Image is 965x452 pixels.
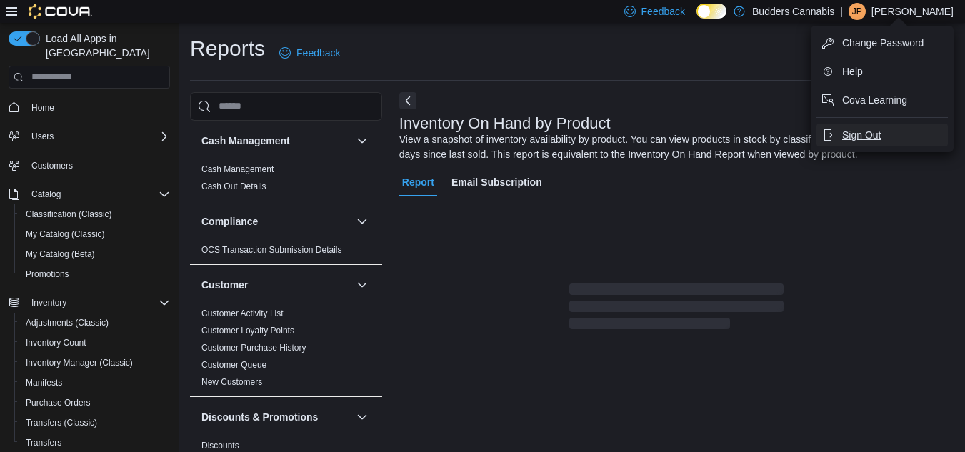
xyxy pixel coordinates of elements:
[201,181,266,192] span: Cash Out Details
[201,181,266,191] a: Cash Out Details
[31,297,66,308] span: Inventory
[296,46,340,60] span: Feedback
[816,60,948,83] button: Help
[816,89,948,111] button: Cova Learning
[20,414,170,431] span: Transfers (Classic)
[190,34,265,63] h1: Reports
[26,357,133,368] span: Inventory Manager (Classic)
[201,278,351,292] button: Customer
[14,264,176,284] button: Promotions
[20,314,114,331] a: Adjustments (Classic)
[201,441,239,451] a: Discounts
[201,343,306,353] a: Customer Purchase History
[26,268,69,280] span: Promotions
[26,417,97,428] span: Transfers (Classic)
[20,354,139,371] a: Inventory Manager (Classic)
[201,308,284,319] span: Customer Activity List
[26,99,170,116] span: Home
[849,3,866,20] div: Jessica Patterson
[3,97,176,118] button: Home
[842,64,863,79] span: Help
[871,3,954,20] p: [PERSON_NAME]
[354,132,371,149] button: Cash Management
[20,334,92,351] a: Inventory Count
[201,134,290,148] h3: Cash Management
[852,3,862,20] span: JP
[20,206,170,223] span: Classification (Classic)
[201,244,342,256] span: OCS Transaction Submission Details
[20,226,111,243] a: My Catalog (Classic)
[20,374,170,391] span: Manifests
[190,161,382,201] div: Cash Management
[26,156,170,174] span: Customers
[14,313,176,333] button: Adjustments (Classic)
[201,326,294,336] a: Customer Loyalty Points
[201,278,248,292] h3: Customer
[26,128,170,145] span: Users
[201,214,351,228] button: Compliance
[26,157,79,174] a: Customers
[20,434,67,451] a: Transfers
[26,186,66,203] button: Catalog
[816,31,948,54] button: Change Password
[3,293,176,313] button: Inventory
[816,124,948,146] button: Sign Out
[201,359,266,371] span: Customer Queue
[20,434,170,451] span: Transfers
[14,413,176,433] button: Transfers (Classic)
[201,360,266,370] a: Customer Queue
[26,397,91,408] span: Purchase Orders
[20,374,68,391] a: Manifests
[20,394,96,411] a: Purchase Orders
[840,3,843,20] p: |
[696,4,726,19] input: Dark Mode
[842,128,881,142] span: Sign Out
[399,92,416,109] button: Next
[31,131,54,142] span: Users
[201,164,274,175] span: Cash Management
[14,244,176,264] button: My Catalog (Beta)
[354,276,371,293] button: Customer
[201,245,342,255] a: OCS Transaction Submission Details
[26,294,72,311] button: Inventory
[26,209,112,220] span: Classification (Classic)
[201,308,284,318] a: Customer Activity List
[201,342,306,353] span: Customer Purchase History
[20,414,103,431] a: Transfers (Classic)
[20,354,170,371] span: Inventory Manager (Classic)
[3,126,176,146] button: Users
[14,353,176,373] button: Inventory Manager (Classic)
[14,393,176,413] button: Purchase Orders
[20,394,170,411] span: Purchase Orders
[842,36,924,50] span: Change Password
[31,189,61,200] span: Catalog
[26,377,62,388] span: Manifests
[201,214,258,228] h3: Compliance
[354,213,371,230] button: Compliance
[354,408,371,426] button: Discounts & Promotions
[201,376,262,388] span: New Customers
[451,168,542,196] span: Email Subscription
[190,305,382,396] div: Customer
[14,224,176,244] button: My Catalog (Classic)
[20,266,170,283] span: Promotions
[399,132,946,162] div: View a snapshot of inventory availability by product. You can view products in stock by classific...
[201,134,351,148] button: Cash Management
[20,246,101,263] a: My Catalog (Beta)
[26,294,170,311] span: Inventory
[26,317,109,328] span: Adjustments (Classic)
[26,99,60,116] a: Home
[14,373,176,393] button: Manifests
[190,241,382,264] div: Compliance
[14,204,176,224] button: Classification (Classic)
[201,164,274,174] a: Cash Management
[26,337,86,348] span: Inventory Count
[20,266,75,283] a: Promotions
[20,314,170,331] span: Adjustments (Classic)
[402,168,434,196] span: Report
[274,39,346,67] a: Feedback
[752,3,834,20] p: Budders Cannabis
[201,410,351,424] button: Discounts & Promotions
[842,93,907,107] span: Cova Learning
